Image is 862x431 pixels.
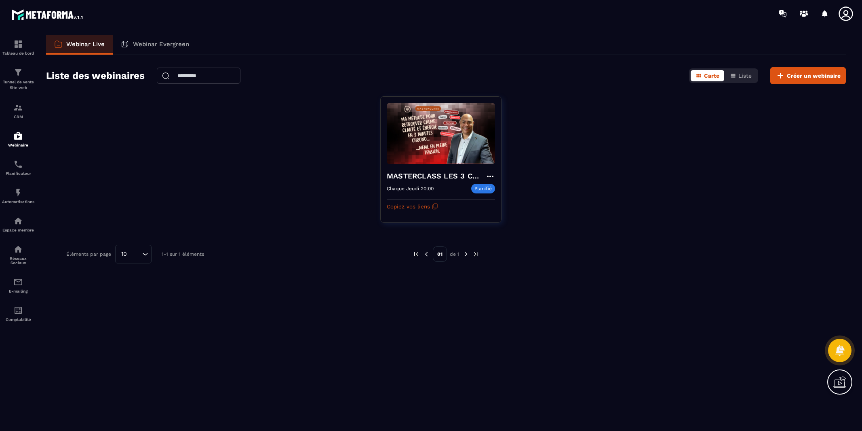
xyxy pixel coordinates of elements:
[13,188,23,197] img: automations
[2,171,34,176] p: Planificateur
[2,153,34,182] a: schedulerschedulerPlanificateur
[691,70,724,81] button: Carte
[162,251,204,257] p: 1-1 sur 1 éléments
[433,246,447,262] p: 01
[13,68,23,77] img: formation
[2,256,34,265] p: Réseaux Sociaux
[770,67,846,84] button: Créer un webinaire
[66,251,111,257] p: Éléments par page
[472,251,480,258] img: next
[2,228,34,232] p: Espace membre
[11,7,84,22] img: logo
[387,186,434,191] p: Chaque Jeudi 20:00
[13,159,23,169] img: scheduler
[387,103,495,164] img: webinar-background
[130,250,140,259] input: Search for option
[423,251,430,258] img: prev
[2,143,34,147] p: Webinaire
[2,200,34,204] p: Automatisations
[2,210,34,238] a: automationsautomationsEspace membre
[2,317,34,322] p: Comptabilité
[2,62,34,97] a: formationformationTunnel de vente Site web
[115,245,152,263] div: Search for option
[2,97,34,125] a: formationformationCRM
[462,251,470,258] img: next
[725,70,757,81] button: Liste
[738,72,752,79] span: Liste
[13,131,23,141] img: automations
[450,251,459,257] p: de 1
[46,68,145,84] h2: Liste des webinaires
[2,182,34,210] a: automationsautomationsAutomatisations
[387,170,485,182] h4: MASTERCLASS LES 3 CLES CONCRÊTES POUR SURVIVRE MENTALEMENT
[118,250,130,259] span: 10
[13,216,23,226] img: automations
[2,79,34,91] p: Tunnel de vente Site web
[2,271,34,299] a: emailemailE-mailing
[46,35,113,55] a: Webinar Live
[13,244,23,254] img: social-network
[13,306,23,315] img: accountant
[2,33,34,62] a: formationformationTableau de bord
[13,277,23,287] img: email
[413,251,420,258] img: prev
[387,200,438,213] button: Copiez vos liens
[2,115,34,119] p: CRM
[66,40,105,48] p: Webinar Live
[471,184,495,193] p: Planifié
[2,289,34,293] p: E-mailing
[2,238,34,271] a: social-networksocial-networkRéseaux Sociaux
[2,125,34,153] a: automationsautomationsWebinaire
[13,103,23,113] img: formation
[133,40,189,48] p: Webinar Evergreen
[704,72,719,79] span: Carte
[2,299,34,328] a: accountantaccountantComptabilité
[787,72,841,80] span: Créer un webinaire
[2,51,34,55] p: Tableau de bord
[13,39,23,49] img: formation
